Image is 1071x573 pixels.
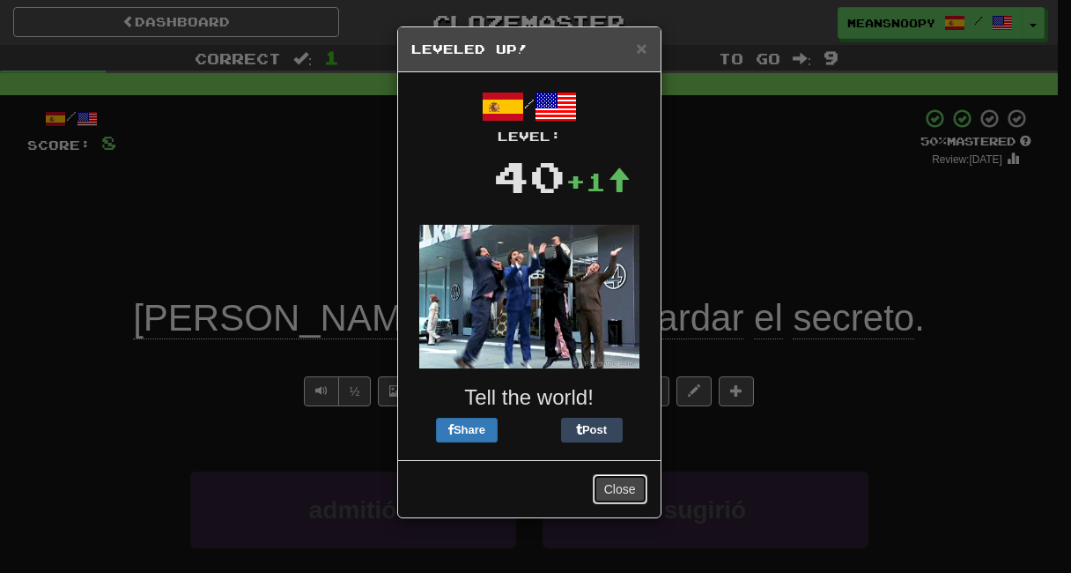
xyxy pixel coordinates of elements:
[411,41,647,58] h5: Leveled Up!
[411,386,647,409] h3: Tell the world!
[419,225,639,368] img: anchorman-0f45bd94e4bc77b3e4009f63bd0ea52a2253b4c1438f2773e23d74ae24afd04f.gif
[561,418,623,443] button: Post
[436,418,498,443] button: Share
[593,474,647,504] button: Close
[636,39,646,57] button: Close
[411,128,647,145] div: Level:
[498,418,561,443] iframe: X Post Button
[565,164,631,199] div: +1
[493,145,565,207] div: 40
[636,38,646,58] span: ×
[411,86,647,145] div: /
